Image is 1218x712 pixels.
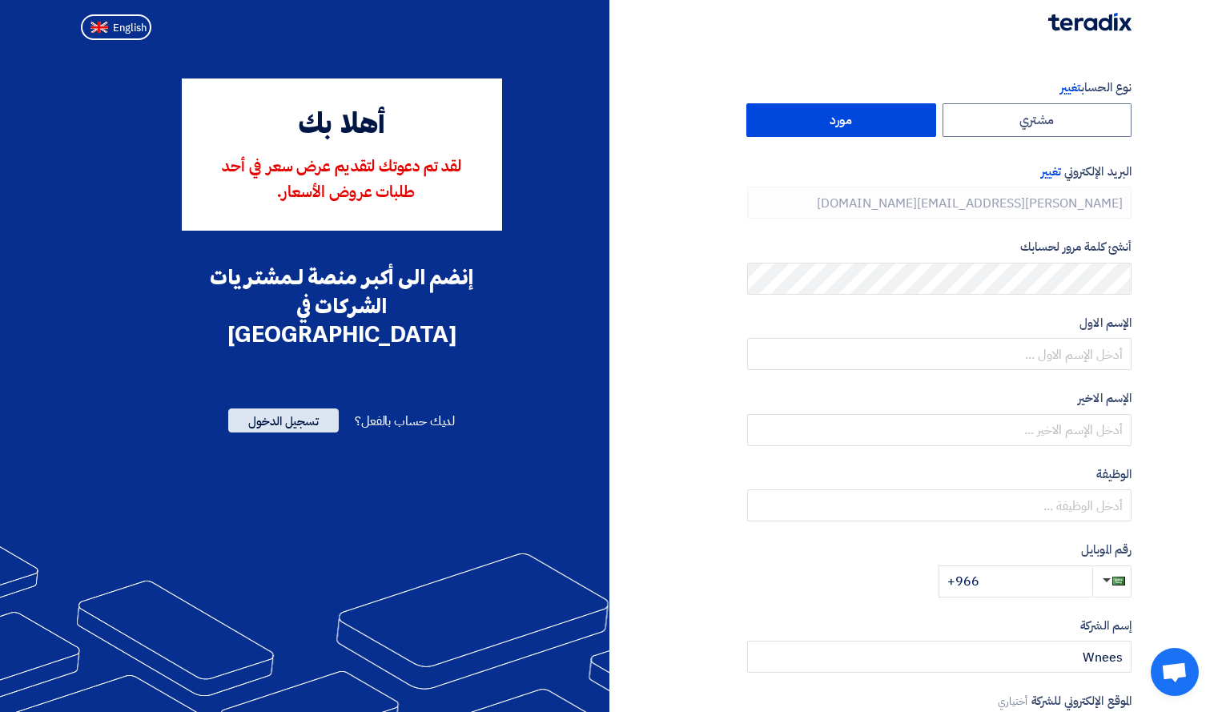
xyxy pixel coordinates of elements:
span: تغيير [1041,163,1061,180]
label: البريد الإلكتروني [747,163,1132,181]
input: أدخل الوظيفة ... [747,489,1132,521]
input: أدخل الإسم الاول ... [747,338,1132,370]
label: إسم الشركة [747,617,1132,635]
label: الإسم الاخير [747,389,1132,408]
span: تغيير [1060,78,1081,96]
label: الموقع الإلكتروني للشركة [747,692,1132,710]
button: English [81,14,151,40]
div: أهلا بك [204,104,480,147]
label: رقم الموبايل [747,541,1132,559]
input: أدخل رقم الموبايل ... [939,565,1092,597]
label: الإسم الاول [747,314,1132,332]
span: English [113,22,147,34]
img: en-US.png [90,22,108,34]
a: تسجيل الدخول [228,412,339,431]
span: لقد تم دعوتك لتقديم عرض سعر في أحد طلبات عروض الأسعار. [222,159,461,201]
a: Open chat [1151,648,1199,696]
label: مورد [746,103,936,137]
label: الوظيفة [747,465,1132,484]
span: أختياري [998,694,1028,709]
input: أدخل الإسم الاخير ... [747,414,1132,446]
span: لديك حساب بالفعل؟ [355,412,455,431]
input: أدخل إسم الشركة ... [747,641,1132,673]
img: Teradix logo [1048,13,1132,31]
label: مشتري [943,103,1132,137]
span: تسجيل الدخول [228,408,339,432]
label: أنشئ كلمة مرور لحسابك [747,238,1132,256]
div: إنضم الى أكبر منصة لـمشتريات الشركات في [GEOGRAPHIC_DATA] [182,263,502,349]
label: نوع الحساب [747,78,1132,97]
input: أدخل بريد العمل الإلكتروني الخاص بك ... [747,187,1132,219]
